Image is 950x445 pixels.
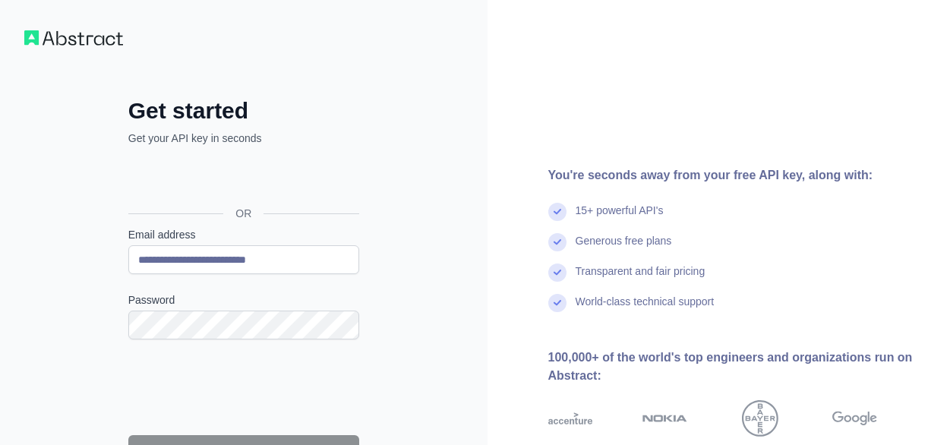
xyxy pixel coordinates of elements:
[548,294,567,312] img: check mark
[548,233,567,251] img: check mark
[128,227,359,242] label: Email address
[548,400,593,437] img: accenture
[832,400,877,437] img: google
[128,358,359,417] iframe: reCAPTCHA
[548,203,567,221] img: check mark
[642,400,687,437] img: nokia
[128,292,359,308] label: Password
[548,349,926,385] div: 100,000+ of the world's top engineers and organizations run on Abstract:
[128,97,359,125] h2: Get started
[223,206,264,221] span: OR
[128,131,359,146] p: Get your API key in seconds
[576,264,705,294] div: Transparent and fair pricing
[576,233,672,264] div: Generous free plans
[576,294,715,324] div: World-class technical support
[24,30,123,46] img: Workflow
[548,264,567,282] img: check mark
[742,400,778,437] img: bayer
[576,203,664,233] div: 15+ powerful API's
[548,166,926,185] div: You're seconds away from your free API key, along with:
[121,163,364,196] iframe: Sign in with Google Button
